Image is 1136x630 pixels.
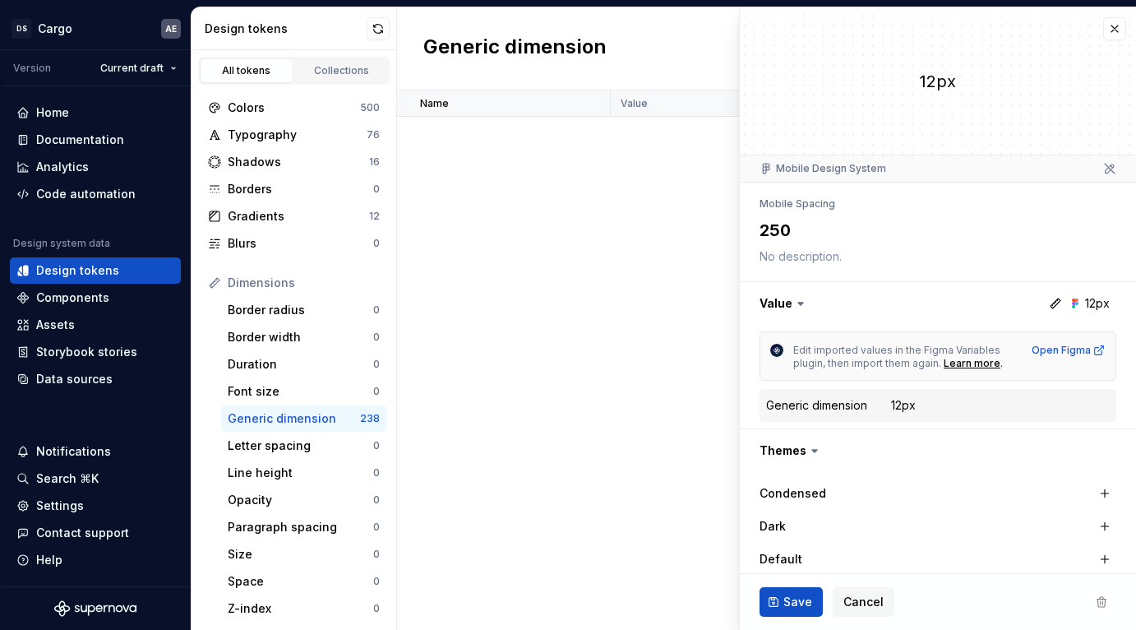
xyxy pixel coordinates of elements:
[420,97,449,110] p: Name
[10,438,181,465] button: Notifications
[360,101,380,114] div: 500
[10,312,181,338] a: Assets
[843,594,884,610] span: Cancel
[221,487,386,513] a: Opacity0
[373,358,380,371] div: 0
[228,275,380,291] div: Dimensions
[228,356,373,373] div: Duration
[10,154,181,180] a: Analytics
[228,438,373,454] div: Letter spacing
[373,602,380,615] div: 0
[228,383,373,400] div: Font size
[228,465,373,481] div: Line height
[783,594,812,610] span: Save
[10,127,181,153] a: Documentation
[373,183,380,196] div: 0
[36,290,109,306] div: Components
[221,595,386,622] a: Z-index0
[10,520,181,546] button: Contact support
[221,351,386,378] a: Duration0
[221,405,386,432] a: Generic dimension238
[221,324,386,350] a: Border width0
[766,397,867,414] div: Generic dimension
[228,492,373,508] div: Opacity
[1032,344,1106,357] a: Open Figma
[228,410,360,427] div: Generic dimension
[36,552,62,568] div: Help
[373,303,380,317] div: 0
[228,302,373,318] div: Border radius
[228,235,373,252] div: Blurs
[740,70,1136,93] div: 12px
[944,357,1000,370] a: Learn more
[369,155,380,169] div: 16
[36,132,124,148] div: Documentation
[201,203,386,229] a: Gradients12
[12,19,31,39] div: DS
[373,575,380,588] div: 0
[760,551,802,567] label: Default
[36,159,89,175] div: Analytics
[38,21,72,37] div: Cargo
[201,95,386,121] a: Colors500
[228,329,373,345] div: Border width
[10,366,181,392] a: Data sources
[165,22,177,35] div: AE
[36,104,69,121] div: Home
[36,498,84,514] div: Settings
[373,466,380,479] div: 0
[367,128,380,141] div: 76
[369,210,380,223] div: 12
[36,470,99,487] div: Search ⌘K
[621,97,648,110] p: Value
[201,149,386,175] a: Shadows16
[201,176,386,202] a: Borders0
[228,600,373,617] div: Z-index
[373,385,380,398] div: 0
[793,344,1003,369] span: Edit imported values in the Figma Variables plugin, then import them again.
[221,378,386,405] a: Font size0
[205,21,367,37] div: Design tokens
[360,412,380,425] div: 238
[756,215,1113,245] textarea: 250
[3,11,187,46] button: DSCargoAE
[54,600,136,617] svg: Supernova Logo
[760,162,886,175] div: Mobile Design System
[228,546,373,563] div: Size
[228,154,369,170] div: Shadows
[228,208,369,225] div: Gradients
[423,34,607,63] h2: Generic dimension
[10,466,181,492] button: Search ⌘K
[201,230,386,257] a: Blurs0
[373,548,380,561] div: 0
[205,64,288,77] div: All tokens
[221,568,386,595] a: Space0
[228,573,373,590] div: Space
[10,285,181,311] a: Components
[373,439,380,452] div: 0
[760,518,786,535] label: Dark
[373,521,380,534] div: 0
[228,127,367,143] div: Typography
[760,587,823,617] button: Save
[221,297,386,323] a: Border radius0
[373,237,380,250] div: 0
[301,64,383,77] div: Collections
[100,62,164,75] span: Current draft
[10,339,181,365] a: Storybook stories
[760,485,826,502] label: Condensed
[760,197,835,210] li: Mobile Spacing
[228,519,373,535] div: Paragraph spacing
[201,122,386,148] a: Typography76
[36,344,137,360] div: Storybook stories
[36,317,75,333] div: Assets
[36,525,129,541] div: Contact support
[10,181,181,207] a: Code automation
[36,186,136,202] div: Code automation
[373,331,380,344] div: 0
[1000,357,1003,369] span: .
[10,493,181,519] a: Settings
[93,57,184,80] button: Current draft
